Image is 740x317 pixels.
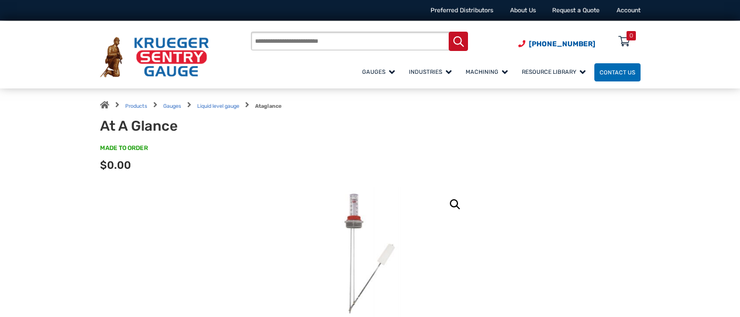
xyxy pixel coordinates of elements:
[404,62,460,82] a: Industries
[445,194,466,215] a: View full-screen image gallery
[125,103,147,109] a: Products
[409,69,452,75] span: Industries
[529,40,596,48] span: [PHONE_NUMBER]
[518,39,596,49] a: Phone Number (920) 434-8860
[100,144,148,152] span: MADE TO ORDER
[629,31,633,40] div: 0
[357,62,404,82] a: Gauges
[600,69,635,76] span: Contact Us
[100,159,131,172] span: $0.00
[431,6,493,14] a: Preferred Distributors
[362,69,395,75] span: Gauges
[517,62,594,82] a: Resource Library
[163,103,181,109] a: Gauges
[594,63,641,81] a: Contact Us
[255,103,281,109] strong: Ataglance
[100,37,209,77] img: Krueger Sentry Gauge
[617,6,641,14] a: Account
[522,69,586,75] span: Resource Library
[197,103,239,109] a: Liquid level gauge
[510,6,536,14] a: About Us
[466,69,508,75] span: Machining
[552,6,600,14] a: Request a Quote
[100,118,316,135] h1: At A Glance
[460,62,517,82] a: Machining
